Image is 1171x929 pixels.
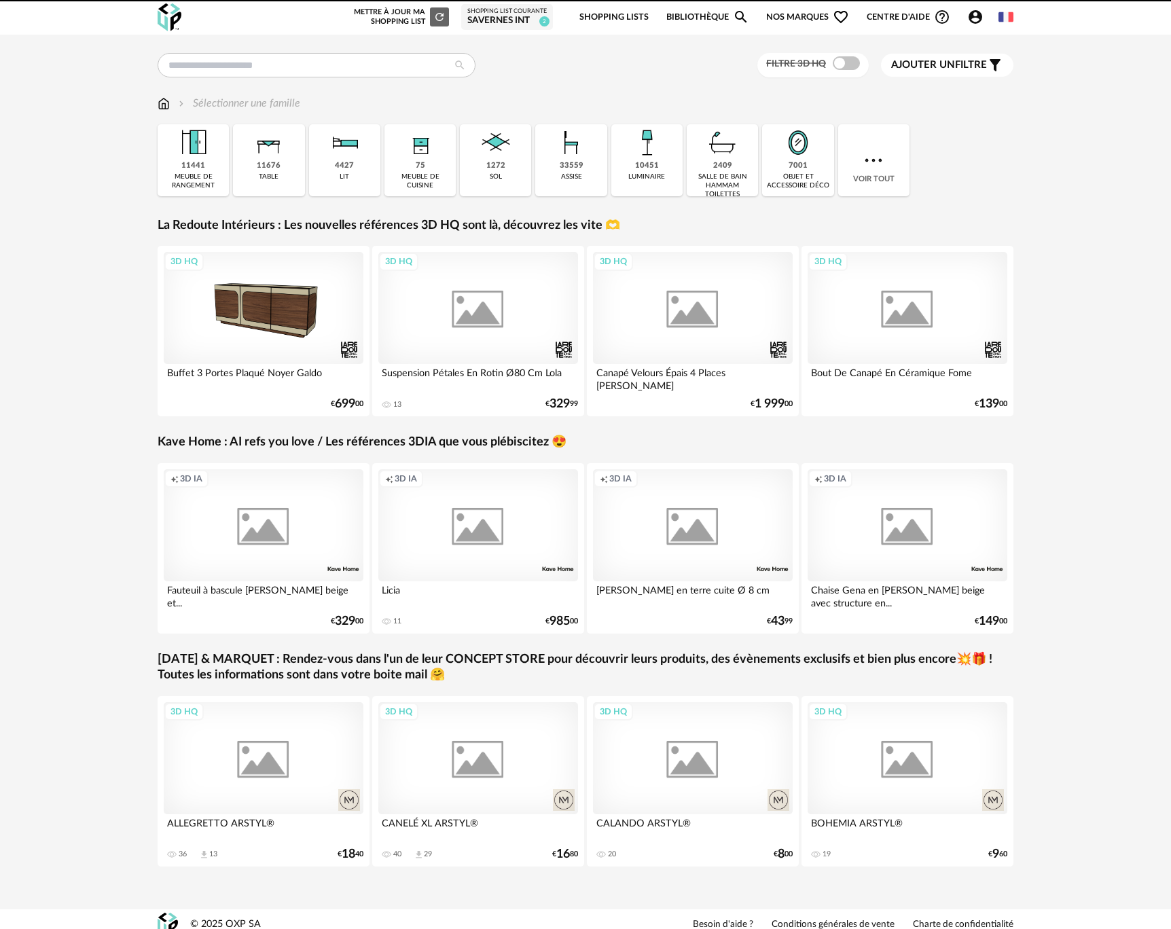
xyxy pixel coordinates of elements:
span: Centre d'aideHelp Circle Outline icon [867,9,950,25]
div: Suspension Pétales En Rotin Ø80 Cm Lola [378,364,578,391]
a: 3D HQ Buffet 3 Portes Plaqué Noyer Galdo €69900 [158,246,370,416]
span: 16 [556,850,570,859]
a: BibliothèqueMagnify icon [666,1,749,33]
div: 3D HQ [594,703,633,721]
img: Salle%20de%20bain.png [704,124,741,161]
div: 3D HQ [808,703,848,721]
a: 3D HQ BOHEMIA ARSTYL® 19 €960 [801,696,1013,867]
div: 4427 [335,161,354,171]
div: [PERSON_NAME] en terre cuite Ø 8 cm [593,581,793,608]
img: Meuble%20de%20rangement.png [175,124,212,161]
img: more.7b13dc1.svg [861,148,886,172]
span: 139 [979,399,999,409]
div: 1272 [486,161,505,171]
span: Account Circle icon [967,9,984,25]
span: 985 [550,617,570,626]
img: Assise.png [553,124,590,161]
div: € 60 [988,850,1007,859]
span: 3D IA [824,473,846,484]
span: 329 [335,617,355,626]
img: Luminaire.png [628,124,665,161]
div: Bout De Canapé En Céramique Fome [808,364,1007,391]
span: Creation icon [814,473,823,484]
div: 7001 [789,161,808,171]
div: € 99 [545,399,578,409]
span: 2 [539,16,550,26]
span: Creation icon [385,473,393,484]
span: Download icon [199,850,209,860]
a: Creation icon 3D IA Fauteuil à bascule [PERSON_NAME] beige et... €32900 [158,463,370,634]
span: 329 [550,399,570,409]
div: 33559 [560,161,583,171]
div: Mettre à jour ma Shopping List [351,7,449,26]
div: Fauteuil à bascule [PERSON_NAME] beige et... [164,581,363,608]
div: Canapé Velours Épais 4 Places [PERSON_NAME] [593,364,793,391]
div: sol [490,172,502,181]
a: 3D HQ Bout De Canapé En Céramique Fome €13900 [801,246,1013,416]
div: Voir tout [838,124,909,196]
span: 3D IA [395,473,417,484]
span: Filter icon [987,57,1003,73]
a: [DATE] & MARQUET : Rendez-vous dans l'un de leur CONCEPT STORE pour découvrir leurs produits, des... [158,652,1013,684]
span: 1 999 [755,399,785,409]
span: Creation icon [170,473,179,484]
div: 13 [393,400,401,409]
div: € 00 [331,399,363,409]
div: objet et accessoire déco [766,172,829,190]
div: 3D HQ [379,253,418,270]
span: 8 [778,850,785,859]
img: Table.png [251,124,287,161]
div: meuble de cuisine [389,172,452,190]
div: 11 [393,617,401,626]
div: € 00 [331,617,363,626]
div: € 99 [767,617,793,626]
a: 3D HQ CALANDO ARSTYL® 20 €800 [587,696,799,867]
div: 13 [209,850,217,859]
a: 3D HQ CANELÉ XL ARSTYL® 40 Download icon 29 €1680 [372,696,584,867]
span: Creation icon [600,473,608,484]
div: meuble de rangement [162,172,225,190]
div: 11441 [181,161,205,171]
div: Sélectionner une famille [176,96,300,111]
div: 3D HQ [164,703,204,721]
a: 3D HQ Canapé Velours Épais 4 Places [PERSON_NAME] €1 99900 [587,246,799,416]
span: 149 [979,617,999,626]
img: Rangement.png [402,124,439,161]
span: Help Circle Outline icon [934,9,950,25]
div: € 00 [545,617,578,626]
img: svg+xml;base64,PHN2ZyB3aWR0aD0iMTYiIGhlaWdodD0iMTYiIHZpZXdCb3g9IjAgMCAxNiAxNiIgZmlsbD0ibm9uZSIgeG... [176,96,187,111]
div: € 00 [774,850,793,859]
div: BOHEMIA ARSTYL® [808,814,1007,841]
div: table [259,172,278,181]
a: Shopping List courante Savernes INT 2 [467,7,547,27]
span: filtre [891,58,987,72]
div: 40 [393,850,401,859]
div: 19 [823,850,831,859]
div: 75 [416,161,425,171]
span: 9 [992,850,999,859]
a: La Redoute Intérieurs : Les nouvelles références 3D HQ sont là, découvrez les vite 🫶 [158,218,620,234]
img: Miroir.png [780,124,816,161]
span: 43 [771,617,785,626]
div: Buffet 3 Portes Plaqué Noyer Galdo [164,364,363,391]
span: Download icon [414,850,424,860]
img: Literie.png [326,124,363,161]
div: Shopping List courante [467,7,547,16]
span: Ajouter un [891,60,955,70]
a: Shopping Lists [579,1,649,33]
a: Kave Home : AI refs you love / Les références 3DIA que vous plébiscitez 😍 [158,435,566,450]
div: Chaise Gena en [PERSON_NAME] beige avec structure en... [808,581,1007,608]
a: Creation icon 3D IA [PERSON_NAME] en terre cuite Ø 8 cm €4399 [587,463,799,634]
span: 3D IA [180,473,202,484]
div: € 00 [975,617,1007,626]
div: Savernes INT [467,15,547,27]
span: 699 [335,399,355,409]
div: 36 [179,850,187,859]
div: ALLEGRETTO ARSTYL® [164,814,363,841]
div: 3D HQ [379,703,418,721]
img: svg+xml;base64,PHN2ZyB3aWR0aD0iMTYiIGhlaWdodD0iMTciIHZpZXdCb3g9IjAgMCAxNiAxNyIgZmlsbD0ibm9uZSIgeG... [158,96,170,111]
span: 18 [342,850,355,859]
span: Heart Outline icon [833,9,849,25]
span: Magnify icon [733,9,749,25]
div: 3D HQ [594,253,633,270]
